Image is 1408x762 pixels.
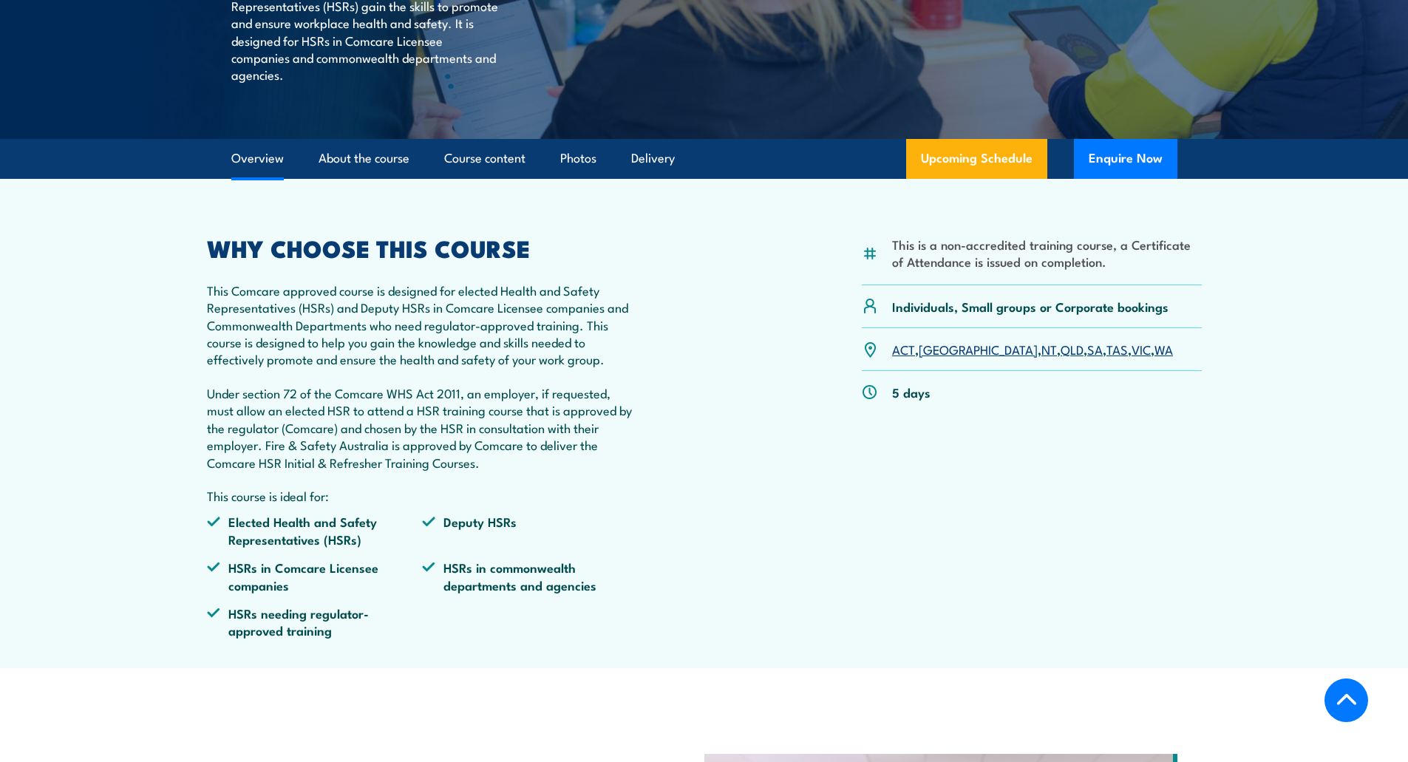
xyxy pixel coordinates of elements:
[207,605,423,639] li: HSRs needing regulator-approved training
[892,340,915,358] a: ACT
[444,139,526,178] a: Course content
[207,513,423,548] li: Elected Health and Safety Representatives (HSRs)
[892,341,1173,358] p: , , , , , , ,
[231,139,284,178] a: Overview
[919,340,1038,358] a: [GEOGRAPHIC_DATA]
[207,487,639,504] p: This course is ideal for:
[892,298,1169,315] p: Individuals, Small groups or Corporate bookings
[207,282,639,368] p: This Comcare approved course is designed for elected Health and Safety Representatives (HSRs) and...
[207,384,639,471] p: Under section 72 of the Comcare WHS Act 2011, an employer, if requested, must allow an elected HS...
[1106,340,1128,358] a: TAS
[319,139,409,178] a: About the course
[422,559,638,593] li: HSRs in commonwealth departments and agencies
[207,237,639,258] h2: WHY CHOOSE THIS COURSE
[560,139,596,178] a: Photos
[1061,340,1084,358] a: QLD
[631,139,675,178] a: Delivery
[422,513,638,548] li: Deputy HSRs
[1087,340,1103,358] a: SA
[1041,340,1057,358] a: NT
[207,559,423,593] li: HSRs in Comcare Licensee companies
[1074,139,1177,179] button: Enquire Now
[906,139,1047,179] a: Upcoming Schedule
[892,384,931,401] p: 5 days
[1132,340,1151,358] a: VIC
[1154,340,1173,358] a: WA
[892,236,1202,271] li: This is a non-accredited training course, a Certificate of Attendance is issued on completion.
